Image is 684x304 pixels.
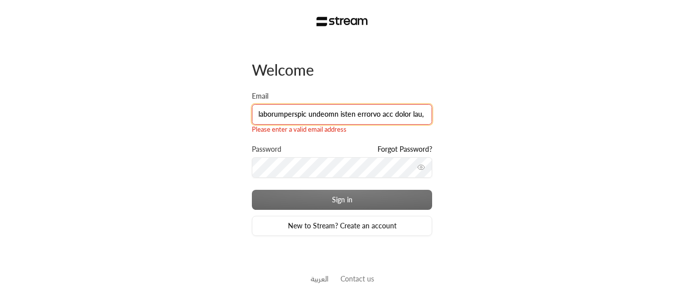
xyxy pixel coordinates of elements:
[252,125,432,135] div: Please enter a valid email address
[310,269,328,288] a: العربية
[252,91,268,101] label: Email
[340,273,374,284] button: Contact us
[252,144,281,154] label: Password
[252,61,314,79] span: Welcome
[316,17,368,27] img: Stream Logo
[340,274,374,283] a: Contact us
[378,144,432,154] a: Forgot Password?
[413,159,429,175] button: toggle password visibility
[252,216,432,236] a: New to Stream? Create an account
